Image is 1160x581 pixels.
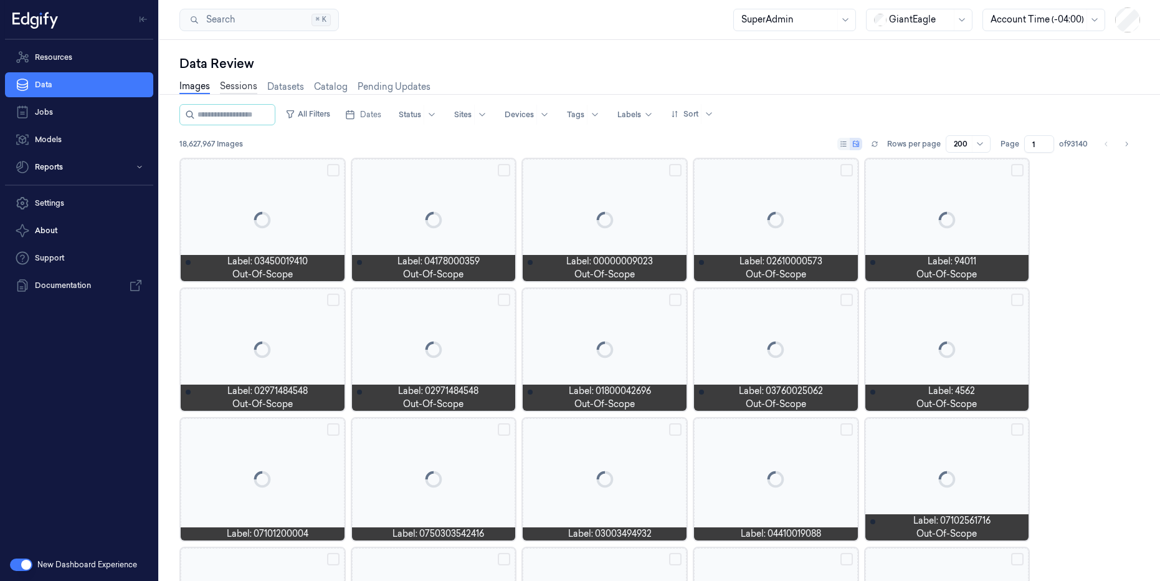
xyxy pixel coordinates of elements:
[5,100,153,125] a: Jobs
[574,398,635,411] span: out-of-scope
[5,218,153,243] button: About
[669,423,682,436] button: Select row
[5,72,153,97] a: Data
[358,80,430,94] a: Pending Updates
[498,553,510,565] button: Select row
[340,105,386,125] button: Dates
[327,553,340,565] button: Select row
[498,164,510,176] button: Select row
[569,385,651,398] span: Label: 01800042696
[392,527,484,540] span: Label: 0750303542416
[1011,553,1024,565] button: Select row
[928,255,976,268] span: Label: 94011
[669,553,682,565] button: Select row
[568,527,652,540] span: Label: 03003494932
[5,273,153,298] a: Documentation
[398,385,478,398] span: Label: 02971484548
[227,527,308,540] span: Label: 07101200004
[179,9,339,31] button: Search⌘K
[280,104,335,124] button: All Filters
[232,398,293,411] span: out-of-scope
[1011,294,1024,306] button: Select row
[916,268,977,281] span: out-of-scope
[179,138,243,150] span: 18,627,967 Images
[840,294,853,306] button: Select row
[739,385,823,398] span: Label: 03760025062
[574,268,635,281] span: out-of-scope
[1098,135,1135,153] nav: pagination
[179,55,1140,72] div: Data Review
[397,255,480,268] span: Label: 04178000359
[327,294,340,306] button: Select row
[220,80,257,94] a: Sessions
[133,9,153,29] button: Toggle Navigation
[403,398,464,411] span: out-of-scope
[5,127,153,152] a: Models
[327,164,340,176] button: Select row
[840,164,853,176] button: Select row
[928,385,975,398] span: Label: 4562
[739,255,822,268] span: Label: 02610000573
[232,268,293,281] span: out-of-scope
[5,246,153,271] a: Support
[227,385,308,398] span: Label: 02971484548
[5,45,153,70] a: Resources
[5,191,153,216] a: Settings
[179,80,210,94] a: Images
[741,527,821,540] span: Label: 04410019088
[840,553,853,565] button: Select row
[1001,138,1019,150] span: Page
[267,80,304,94] a: Datasets
[498,423,510,436] button: Select row
[746,398,806,411] span: out-of-scope
[746,268,806,281] span: out-of-scope
[314,80,348,94] a: Catalog
[840,423,853,436] button: Select row
[913,514,991,527] span: Label: 07102561716
[498,294,510,306] button: Select row
[327,423,340,436] button: Select row
[566,255,653,268] span: Label: 00000009023
[1059,138,1088,150] span: of 93140
[1011,164,1024,176] button: Select row
[669,164,682,176] button: Select row
[403,268,464,281] span: out-of-scope
[360,109,381,120] span: Dates
[227,255,308,268] span: Label: 03450019410
[201,13,235,26] span: Search
[669,294,682,306] button: Select row
[1011,423,1024,436] button: Select row
[887,138,941,150] p: Rows per page
[5,155,153,180] button: Reports
[916,527,977,540] span: out-of-scope
[1118,135,1135,153] button: Go to next page
[916,398,977,411] span: out-of-scope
